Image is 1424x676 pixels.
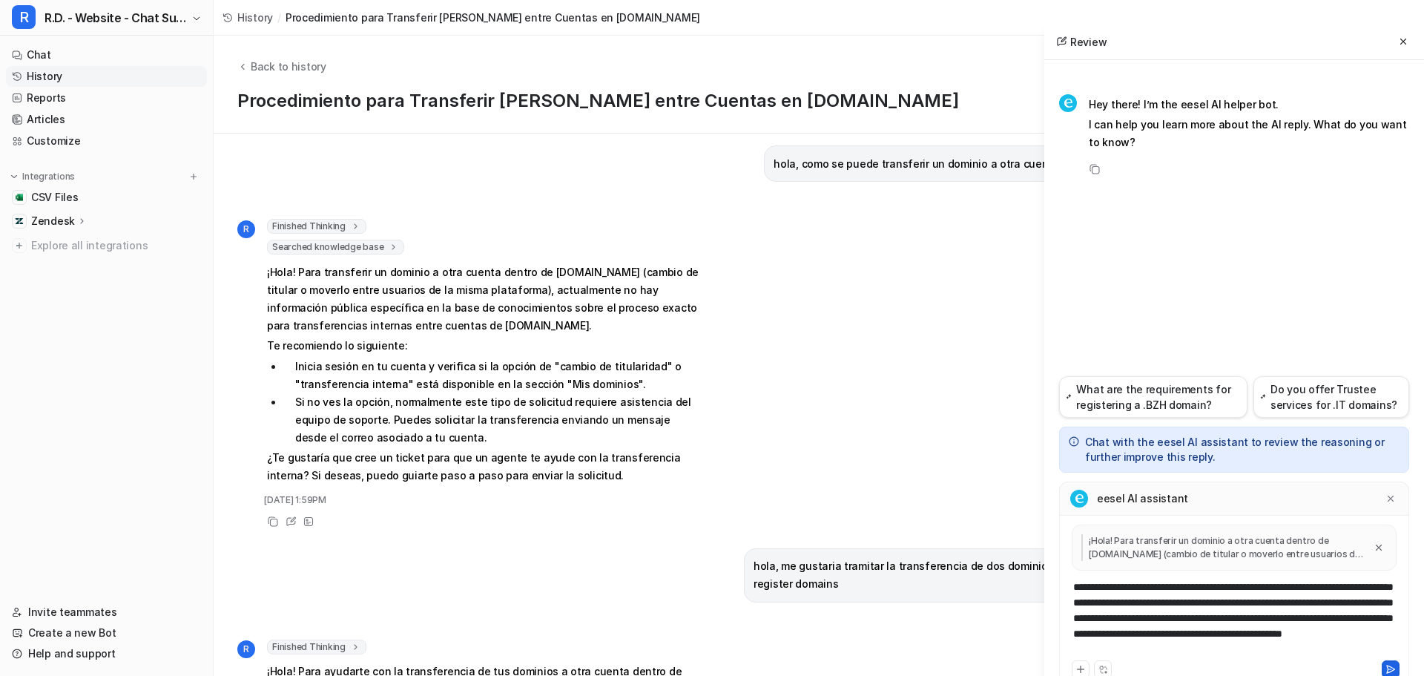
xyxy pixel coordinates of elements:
[267,219,366,234] span: Finished Thinking
[286,10,700,25] span: Procedimiento para Transferir [PERSON_NAME] entre Cuentas en [DOMAIN_NAME]
[6,45,207,65] a: Chat
[6,235,207,256] a: Explore all integrations
[283,393,701,447] li: Si no ves la opción, normalmente este tipo de solicitud requiere asistencia del equipo de soporte...
[12,238,27,253] img: explore all integrations
[283,358,701,393] li: Inicia sesión en tu cuenta y verifica si la opción de "cambio de titularidad" o "transferencia in...
[237,91,1178,112] h1: Procedimiento para Transferir [PERSON_NAME] entre Cuentas en [DOMAIN_NAME]
[267,263,701,335] p: ¡Hola! Para transferir un dominio a otra cuenta dentro de [DOMAIN_NAME] (cambio de titular o move...
[237,10,273,25] span: History
[31,234,201,257] span: Explore all integrations
[6,88,207,108] a: Reports
[6,623,207,643] a: Create a new Bot
[251,59,326,74] span: Back to history
[188,171,199,182] img: menu_add.svg
[1085,435,1400,465] p: Chat with the eesel AI assistant to review the reasoning or further improve this reply.
[1059,376,1247,418] button: What are the requirements for registering a .BZH domain?
[6,109,207,130] a: Articles
[774,155,1168,173] p: hola, como se puede transferir un dominio a otra cuenta de register domains?
[44,7,188,28] span: R.D. - Website - Chat Support
[6,602,207,623] a: Invite teammates
[277,10,281,25] span: /
[267,337,701,355] p: Te recomiendo lo siguiente:
[1371,539,1387,556] button: Close quote
[237,220,255,238] span: R
[6,131,207,151] a: Customize
[1097,491,1188,506] p: eesel AI assistant
[9,171,19,182] img: expand menu
[15,217,24,226] img: Zendesk
[12,5,36,29] span: R
[754,557,1168,593] p: hola, me gustaria tramitar la transferencia de dos dominios a otra cuenta de register domains
[267,240,404,255] span: Searched knowledge base
[15,193,24,202] img: CSV Files
[31,190,78,205] span: CSV Files
[6,66,207,87] a: History
[1056,34,1107,50] h2: Review
[31,214,75,229] p: Zendesk
[237,640,255,658] span: R
[1081,534,1365,561] p: ¡Hola! Para transferir un dominio a otra cuenta dentro de [DOMAIN_NAME] (cambio de titular o move...
[6,643,207,664] a: Help and support
[267,449,701,485] p: ¿Te gustaría que cree un ticket para que un agente te ayude con la transferencia interna? Si dese...
[22,171,75,183] p: Integrations
[267,640,366,654] span: Finished Thinking
[237,59,326,74] button: Back to history
[1089,96,1409,114] p: Hey there! I’m the eesel AI helper bot.
[1089,116,1409,151] p: I can help you learn more about the AI reply. What do you want to know?
[222,10,273,25] a: History
[1253,376,1409,418] button: Do you offer Trustee services for .IT domains?
[264,493,326,507] span: [DATE] 1:59PM
[6,169,79,184] button: Integrations
[6,187,207,208] a: CSV FilesCSV Files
